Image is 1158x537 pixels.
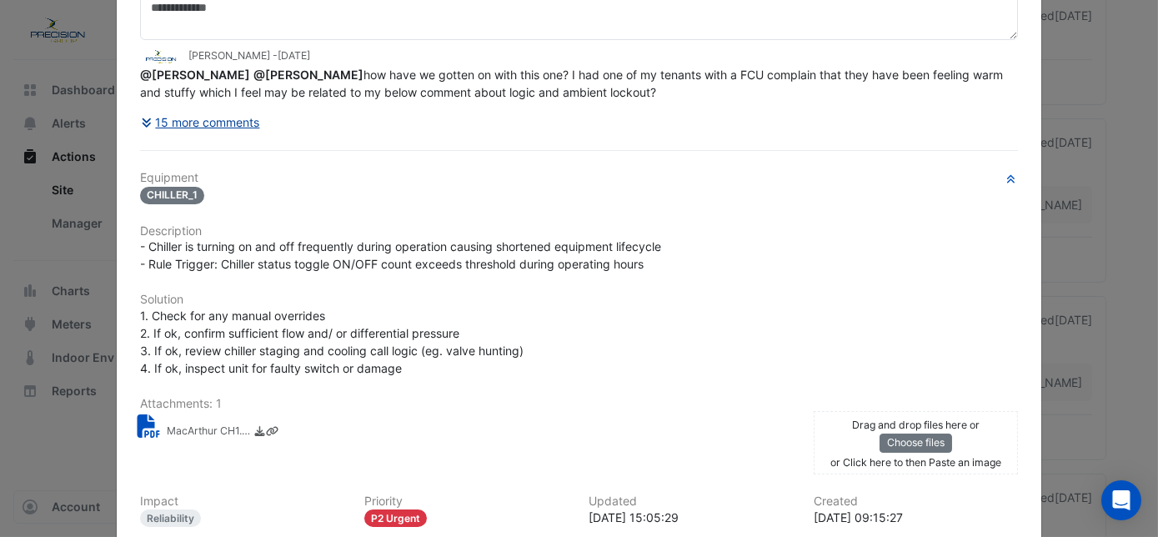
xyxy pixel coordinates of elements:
[188,48,310,63] small: [PERSON_NAME] -
[167,424,250,441] small: MacArthur CH1.pdf
[253,68,363,82] span: ccoyle@vaegroup.com.au [VAE Group]
[880,434,952,452] button: Choose files
[814,509,1018,526] div: [DATE] 09:15:27
[140,68,250,82] span: backfield@vaegroup.com.au [VAE Group]
[140,509,201,527] div: Reliability
[140,224,1018,238] h6: Description
[140,239,661,271] span: - Chiller is turning on and off frequently during operation causing shortened equipment lifecycle...
[140,309,524,375] span: 1. Check for any manual overrides 2. If ok, confirm sufficient flow and/ or differential pressure...
[364,509,427,527] div: P2 Urgent
[140,494,344,509] h6: Impact
[1101,480,1141,520] div: Open Intercom Messenger
[589,494,794,509] h6: Updated
[814,494,1018,509] h6: Created
[852,419,980,431] small: Drag and drop files here or
[140,187,204,204] span: CHILLER_1
[140,171,1018,185] h6: Equipment
[140,397,1018,411] h6: Attachments: 1
[589,509,794,526] div: [DATE] 15:05:29
[140,68,1006,99] span: how have we gotten on with this one? I had one of my tenants with a FCU complain that they have b...
[253,424,266,441] a: Download
[278,49,310,62] span: 2025-08-26 15:05:29
[140,108,261,137] button: 15 more comments
[364,494,569,509] h6: Priority
[140,293,1018,307] h6: Solution
[830,456,1001,469] small: or Click here to then Paste an image
[266,424,278,441] a: Copy link to clipboard
[140,48,182,66] img: Precision Group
